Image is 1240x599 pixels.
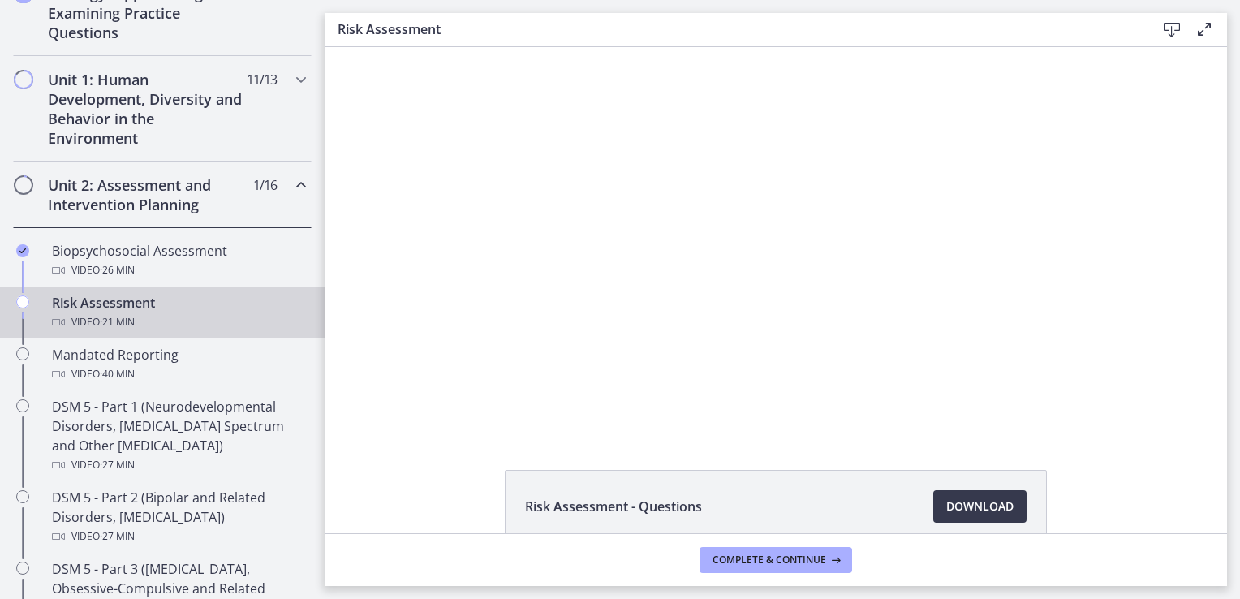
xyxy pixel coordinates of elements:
[525,497,702,516] span: Risk Assessment - Questions
[52,312,305,332] div: Video
[700,547,852,573] button: Complete & continue
[946,497,1014,516] span: Download
[52,345,305,384] div: Mandated Reporting
[933,490,1027,523] a: Download
[52,241,305,280] div: Biopsychosocial Assessment
[52,364,305,384] div: Video
[52,397,305,475] div: DSM 5 - Part 1 (Neurodevelopmental Disorders, [MEDICAL_DATA] Spectrum and Other [MEDICAL_DATA])
[100,527,135,546] span: · 27 min
[48,70,246,148] h2: Unit 1: Human Development, Diversity and Behavior in the Environment
[100,364,135,384] span: · 40 min
[48,175,246,214] h2: Unit 2: Assessment and Intervention Planning
[247,70,277,89] span: 11 / 13
[100,455,135,475] span: · 27 min
[52,261,305,280] div: Video
[100,312,135,332] span: · 21 min
[52,488,305,546] div: DSM 5 - Part 2 (Bipolar and Related Disorders, [MEDICAL_DATA])
[52,527,305,546] div: Video
[52,293,305,332] div: Risk Assessment
[16,244,29,257] i: Completed
[325,47,1227,433] iframe: Video Lesson
[100,261,135,280] span: · 26 min
[52,455,305,475] div: Video
[253,175,277,195] span: 1 / 16
[713,554,826,567] span: Complete & continue
[338,19,1130,39] h3: Risk Assessment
